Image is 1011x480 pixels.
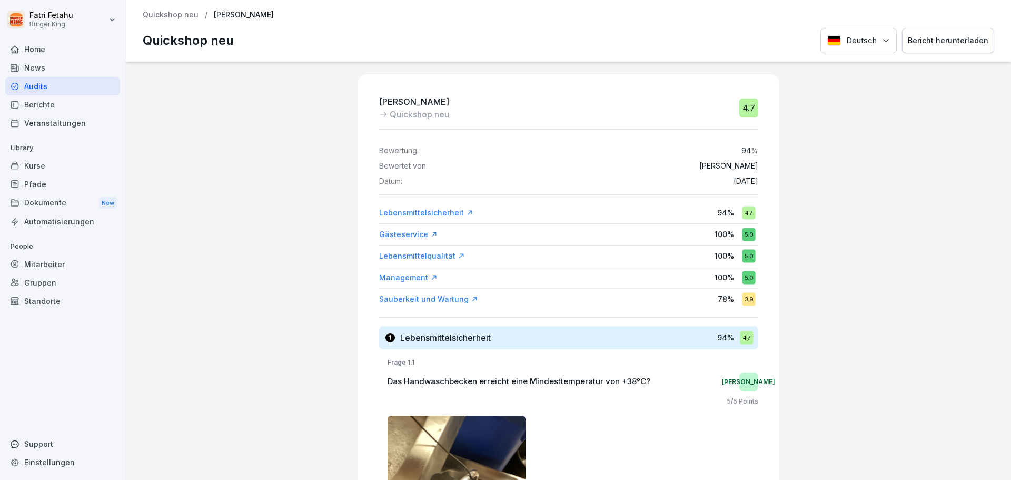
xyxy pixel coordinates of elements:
a: Mitarbeiter [5,255,120,273]
div: Dokumente [5,193,120,213]
p: 94 % [717,207,734,218]
p: 78 % [718,293,734,305]
a: Lebensmittelsicherheit [379,208,473,218]
p: Quickshop neu [143,31,234,50]
p: Quickshop neu [390,108,449,121]
p: People [5,238,120,255]
p: / [205,11,207,19]
p: Fatri Fetahu [29,11,73,20]
p: Frage 1.1 [388,358,758,367]
div: Support [5,435,120,453]
p: Bewertet von: [379,162,428,171]
div: New [99,197,117,209]
a: Sauberkeit und Wartung [379,294,478,305]
p: Datum: [379,177,402,186]
a: Veranstaltungen [5,114,120,132]
div: Bericht herunterladen [908,35,988,46]
p: 100 % [715,229,734,240]
a: Quickshop neu [143,11,199,19]
a: Gästeservice [379,229,438,240]
p: 94 % [741,146,758,155]
a: Kurse [5,156,120,175]
a: Standorte [5,292,120,310]
div: 5.0 [742,249,755,262]
a: Automatisierungen [5,212,120,231]
div: 4.7 [740,331,753,344]
p: 94 % [717,332,734,343]
p: Burger King [29,21,73,28]
p: Bewertung: [379,146,419,155]
div: 3.9 [742,292,755,306]
p: 100 % [715,272,734,283]
a: Pfade [5,175,120,193]
a: DokumenteNew [5,193,120,213]
p: Deutsch [846,35,877,47]
p: [PERSON_NAME] [214,11,274,19]
div: 4.7 [739,99,758,117]
div: 4.7 [742,206,755,219]
button: Language [820,28,897,54]
button: Bericht herunterladen [902,28,994,54]
a: Einstellungen [5,453,120,472]
img: Deutsch [827,35,841,46]
a: Berichte [5,95,120,114]
p: Das Handwaschbecken erreicht eine Mindesttemperatur von +38°C? [388,376,650,388]
h3: Lebensmittelsicherheit [400,332,491,344]
a: Gruppen [5,273,120,292]
div: 5.0 [742,271,755,284]
div: [PERSON_NAME] [739,373,758,391]
p: [PERSON_NAME] [699,162,758,171]
a: Audits [5,77,120,95]
div: 5.0 [742,228,755,241]
p: [PERSON_NAME] [379,95,449,108]
div: 1 [385,333,395,342]
a: News [5,58,120,77]
p: 100 % [715,250,734,261]
p: [DATE] [734,177,758,186]
a: Home [5,40,120,58]
a: Management [379,272,438,283]
p: 5 / 5 Points [727,397,758,406]
p: Library [5,140,120,156]
a: Lebensmittelqualität [379,251,465,261]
